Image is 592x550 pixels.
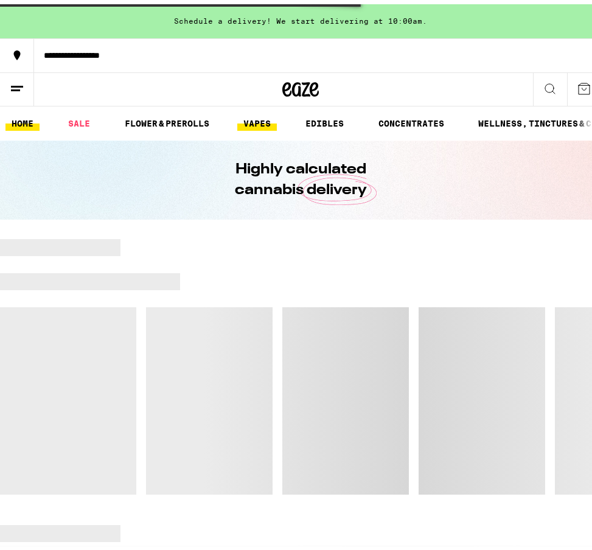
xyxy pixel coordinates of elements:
[62,112,96,127] a: SALE
[237,112,277,127] a: VAPES
[5,112,40,127] a: HOME
[200,155,401,197] h1: Highly calculated cannabis delivery
[299,112,350,127] a: EDIBLES
[119,112,215,127] a: FLOWER & PREROLLS
[372,112,450,127] a: CONCENTRATES
[7,9,88,18] span: Hi. Need any help?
